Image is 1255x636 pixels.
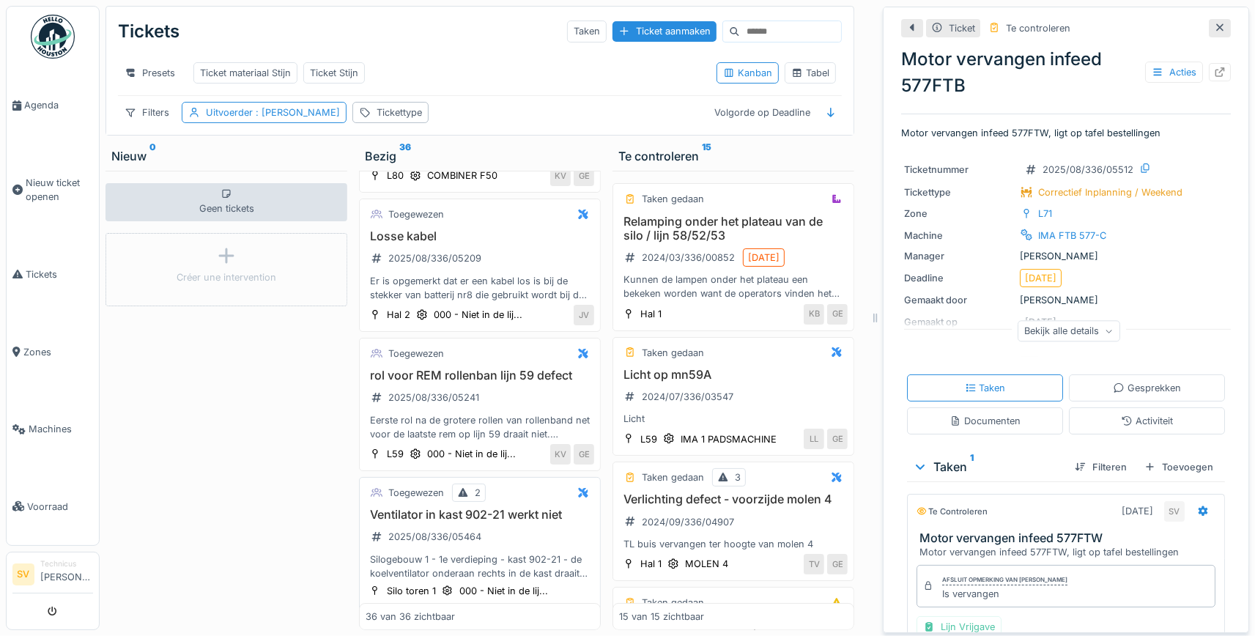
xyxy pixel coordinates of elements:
div: LL [804,429,824,449]
div: Geen tickets [105,183,347,221]
div: Kanban [723,66,772,80]
div: Toevoegen [1139,457,1219,477]
div: Ticket Stijn [310,66,358,80]
h3: Ventilator in kast 902-21 werkt niet [366,508,594,522]
sup: 36 [399,147,411,165]
sup: 1 [970,458,974,476]
div: Tickets [118,12,179,51]
div: Ticket [949,21,975,35]
div: KV [550,444,571,465]
div: Deadline [904,271,1014,285]
div: Ticketnummer [904,163,1014,177]
div: 2025/08/336/05464 [388,530,481,544]
div: Er is opgemerkt dat er een kabel los is bij de stekker van batterij nr8 die gebruikt wordt bij de... [366,274,594,302]
span: Machines [29,422,93,436]
h3: Relamping onder het plateau van de silo / lijn 58/52/53 [619,215,848,243]
div: Motor vervangen infeed 577FTB [901,46,1231,99]
div: 2 [475,486,481,500]
div: Hal 2 [387,308,410,322]
div: Licht [619,412,848,426]
h3: Licht op mn59A [619,368,848,382]
span: : [PERSON_NAME] [253,107,340,118]
div: L80 [387,169,404,182]
div: KV [550,166,571,186]
div: [DATE] [748,251,780,265]
a: Nieuw ticket openen [7,144,99,236]
div: 2025/08/336/05241 [388,391,479,404]
div: Technicus [40,558,93,569]
a: Agenda [7,67,99,144]
a: Voorraad [7,468,99,546]
div: Correctief Inplanning / Weekend [1038,185,1182,199]
div: Ticket materiaal Stijn [200,66,291,80]
div: Toegewezen [388,486,444,500]
div: Zone [904,207,1014,221]
div: Toegewezen [388,347,444,360]
div: Hal 1 [640,557,662,571]
div: 2025/08/336/05512 [1043,163,1133,177]
div: Taken gedaan [642,192,704,206]
div: Taken [913,458,1063,476]
div: Bekijk alle details [1018,320,1120,341]
img: Badge_color-CXgf-gQk.svg [31,15,75,59]
h3: Losse kabel [366,229,594,243]
div: Te controleren [917,506,988,518]
h3: Verlichting defect - voorzijde molen 4 [619,492,848,506]
div: GE [574,166,594,186]
span: Agenda [24,98,93,112]
div: Taken [965,381,1006,395]
div: Motor vervangen infeed 577FTW, ligt op tafel bestellingen [919,545,1218,559]
div: Afsluit opmerking van [PERSON_NAME] [942,575,1067,585]
div: Machine [904,229,1014,243]
div: Bezig [365,147,595,165]
div: Tickettype [377,106,422,119]
span: Tickets [26,267,93,281]
div: IMA 1 PADSMACHINE [681,432,777,446]
div: Manager [904,249,1014,263]
sup: 15 [702,147,711,165]
li: SV [12,563,34,585]
div: Silogebouw 1 - 1e verdieping - kast 902-21 - de koelventilator onderaan rechts in de kast draait ... [366,552,594,580]
div: 000 - Niet in de lij... [434,308,522,322]
div: Nieuw [111,147,341,165]
div: Hal 1 [640,307,662,321]
div: GE [574,444,594,465]
a: Tickets [7,236,99,314]
div: 000 - Niet in de lij... [427,447,516,461]
div: 15 van 15 zichtbaar [619,610,704,624]
div: GE [827,554,848,574]
div: COMBINER F50 [427,169,497,182]
div: 2024/07/336/03547 [642,390,733,404]
div: [PERSON_NAME] [904,249,1228,263]
li: [PERSON_NAME] [40,558,93,590]
div: Gesprekken [1113,381,1181,395]
div: TL buis vervangen ter hoogte van molen 4 [619,537,848,551]
div: TV [804,554,824,574]
div: Tickettype [904,185,1014,199]
div: Filteren [1069,457,1133,477]
span: Nieuw ticket openen [26,176,93,204]
p: Motor vervangen infeed 577FTW, ligt op tafel bestellingen [901,126,1231,140]
div: Silo toren 1 [387,584,436,598]
div: GE [827,429,848,449]
div: Acties [1145,62,1203,83]
div: L59 [387,447,404,461]
div: 000 - Niet in de lij... [459,584,548,598]
div: 3 [735,470,741,484]
span: Voorraad [27,500,93,514]
div: [DATE] [1025,271,1056,285]
div: 2025/08/336/05209 [388,251,481,265]
div: SV [1164,501,1185,522]
div: [PERSON_NAME] [904,293,1228,307]
div: JV [574,305,594,325]
div: Taken gedaan [642,470,704,484]
h3: Motor vervangen infeed 577FTW [919,531,1218,545]
div: Gemaakt door [904,293,1014,307]
div: Taken gedaan [642,596,704,610]
h3: rol voor REM rollenban lijn 59 defect [366,369,594,382]
div: 2024/09/336/04907 [642,515,734,529]
div: Te controleren [1006,21,1070,35]
div: Documenten [949,414,1021,428]
div: Te controleren [618,147,848,165]
div: Taken [567,21,607,42]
